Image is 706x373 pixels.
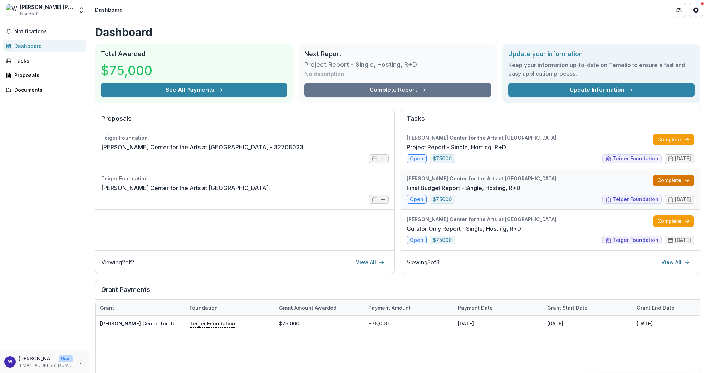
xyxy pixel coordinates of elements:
[508,61,695,78] h3: Keep your information up-to-date on Temelio to ensure a fast and easy application process.
[8,359,13,364] div: Whitney
[508,83,695,97] a: Update Information
[101,286,694,299] h2: Grant Payments
[96,304,118,312] div: Grant
[407,143,506,151] a: Project Report - Single, Hosting, R+D
[275,316,364,331] div: $75,000
[543,300,632,315] div: Grant start date
[14,42,80,50] div: Dashboard
[407,115,694,128] h2: Tasks
[95,6,123,14] div: Dashboard
[453,300,543,315] div: Payment date
[185,300,275,315] div: Foundation
[14,71,80,79] div: Proposals
[508,50,695,58] h2: Update your information
[101,143,303,151] a: [PERSON_NAME] Center for the Arts at [GEOGRAPHIC_DATA] - 32708023
[101,61,155,80] h3: $75,000
[3,40,86,52] a: Dashboard
[3,69,86,81] a: Proposals
[304,70,344,78] p: No description
[657,257,694,268] a: View All
[3,55,86,66] a: Tasks
[364,304,415,312] div: Payment Amount
[92,5,126,15] nav: breadcrumb
[364,300,453,315] div: Payment Amount
[543,316,632,331] div: [DATE]
[3,84,86,96] a: Documents
[6,4,17,16] img: William Marsh Rice University
[100,320,247,327] a: [PERSON_NAME] Center for the Arts at [GEOGRAPHIC_DATA]
[190,319,235,327] p: Teiger Foundation
[304,61,417,69] h3: Project Report - Single, Hosting, R+D
[19,362,73,369] p: [EMAIL_ADDRESS][DOMAIN_NAME]
[653,175,694,186] a: Complete
[3,26,86,37] button: Notifications
[407,258,440,267] p: Viewing 3 of 3
[364,316,453,331] div: $75,000
[96,300,185,315] div: Grant
[304,83,491,97] a: Complete Report
[453,304,497,312] div: Payment date
[59,355,73,362] p: User
[653,215,694,227] a: Complete
[672,3,686,17] button: Partners
[653,134,694,145] a: Complete
[14,57,80,64] div: Tasks
[101,184,269,192] a: [PERSON_NAME] Center for the Arts at [GEOGRAPHIC_DATA]
[543,304,592,312] div: Grant start date
[95,26,700,39] h1: Dashboard
[101,258,134,267] p: Viewing 2 of 2
[407,224,521,233] a: Curator Only Report - Single, Hosting, R+D
[304,50,491,58] h2: Next Report
[689,3,703,17] button: Get Help
[19,355,56,362] p: [PERSON_NAME]
[76,3,86,17] button: Open entity switcher
[275,300,364,315] div: Grant amount awarded
[185,304,222,312] div: Foundation
[20,11,40,17] span: Nonprofit
[352,257,389,268] a: View All
[14,86,80,94] div: Documents
[14,29,83,35] span: Notifications
[101,115,389,128] h2: Proposals
[20,3,73,11] div: [PERSON_NAME] [PERSON_NAME][GEOGRAPHIC_DATA]
[632,304,679,312] div: Grant end date
[275,304,341,312] div: Grant amount awarded
[76,358,85,366] button: More
[453,316,543,331] div: [DATE]
[407,184,520,192] a: Final Budget Report - Single, Hosting, R+D
[101,50,287,58] h2: Total Awarded
[101,83,287,97] button: See All Payments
